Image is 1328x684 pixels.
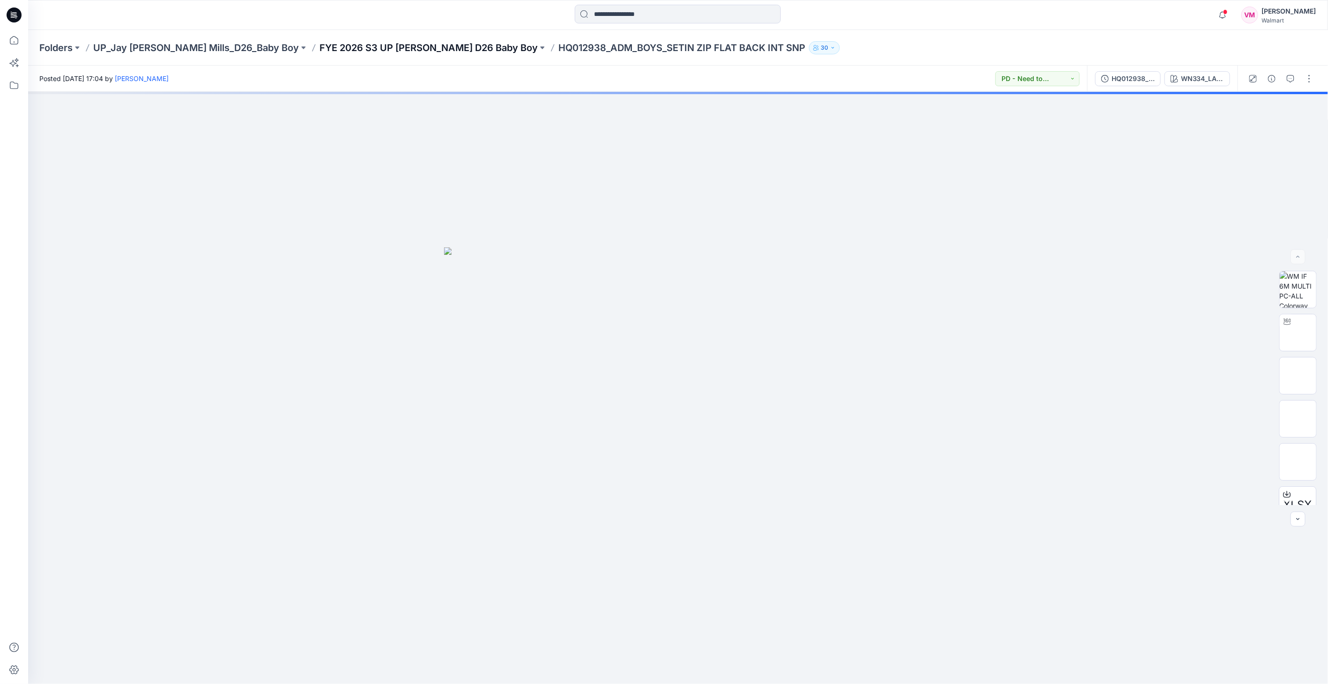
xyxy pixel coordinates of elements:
a: [PERSON_NAME] [115,74,169,82]
div: HQ012938_ADM_BOYS_SETIN ZIP FLAT BACK INT SNP [1112,74,1155,84]
img: WM IF 6M MULTI PC-ALL Colorway wo Avatar [1280,271,1316,308]
a: FYE 2026 S3 UP [PERSON_NAME] D26 Baby Boy [319,41,538,54]
button: Details [1264,71,1279,86]
button: 30 [809,41,840,54]
span: Posted [DATE] 17:04 by [39,74,169,83]
a: UP_Jay [PERSON_NAME] Mills_D26_Baby Boy [93,41,299,54]
div: [PERSON_NAME] [1262,6,1316,17]
p: 30 [821,43,828,53]
div: WN334_LARGE SMILEY_BLUE [1181,74,1224,84]
a: Folders [39,41,73,54]
img: WM IF 6M MULTI PC-ALL Back wo Avatar [1280,444,1316,480]
button: WN334_LARGE SMILEY_BLUE [1165,71,1230,86]
img: eyJhbGciOiJIUzI1NiIsImtpZCI6IjAiLCJzbHQiOiJzZXMiLCJ0eXAiOiJKV1QifQ.eyJkYXRhIjp7InR5cGUiOiJzdG9yYW... [444,247,913,684]
button: HQ012938_ADM_BOYS_SETIN ZIP FLAT BACK INT SNP [1095,71,1161,86]
span: XLSX [1284,497,1313,513]
div: Walmart [1262,17,1316,24]
div: VM [1241,7,1258,23]
p: HQ012938_ADM_BOYS_SETIN ZIP FLAT BACK INT SNP [558,41,805,54]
